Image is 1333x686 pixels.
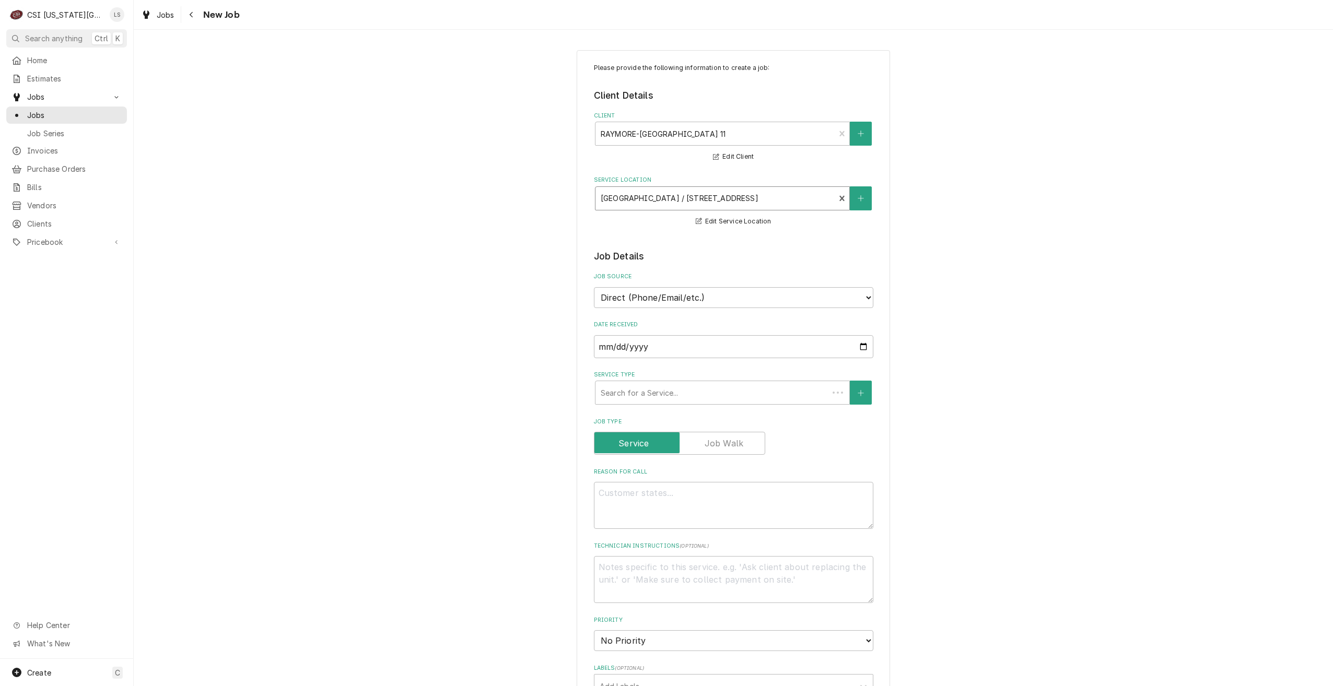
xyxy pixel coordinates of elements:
[6,179,127,196] a: Bills
[6,107,127,124] a: Jobs
[594,616,873,651] div: Priority
[858,130,864,137] svg: Create New Client
[110,7,124,22] div: LS
[594,112,873,163] div: Client
[594,616,873,624] label: Priority
[594,468,873,476] label: Reason For Call
[25,33,83,44] span: Search anything
[594,176,873,184] label: Service Location
[200,8,240,22] span: New Job
[594,89,873,102] legend: Client Details
[27,73,122,84] span: Estimates
[6,70,127,87] a: Estimates
[6,635,127,652] a: Go to What's New
[115,33,120,44] span: K
[594,418,873,426] label: Job Type
[157,9,174,20] span: Jobs
[27,9,104,20] div: CSI [US_STATE][GEOGRAPHIC_DATA]
[27,620,121,631] span: Help Center
[594,176,873,228] div: Service Location
[594,542,873,550] label: Technician Instructions
[27,163,122,174] span: Purchase Orders
[27,200,122,211] span: Vendors
[858,389,864,397] svg: Create New Service
[27,236,106,247] span: Pricebook
[6,233,127,251] a: Go to Pricebook
[6,160,127,178] a: Purchase Orders
[6,52,127,69] a: Home
[594,63,873,73] p: Please provide the following information to create a job:
[594,468,873,529] div: Reason For Call
[115,667,120,678] span: C
[850,186,872,210] button: Create New Location
[680,543,709,549] span: ( optional )
[594,250,873,263] legend: Job Details
[27,110,122,121] span: Jobs
[9,7,24,22] div: C
[9,7,24,22] div: CSI Kansas City's Avatar
[6,617,127,634] a: Go to Help Center
[27,91,106,102] span: Jobs
[594,335,873,358] input: yyyy-mm-dd
[6,197,127,214] a: Vendors
[110,7,124,22] div: Lindy Springer's Avatar
[95,33,108,44] span: Ctrl
[6,88,127,105] a: Go to Jobs
[6,215,127,232] a: Clients
[594,321,873,329] label: Date Received
[6,142,127,159] a: Invoices
[594,112,873,120] label: Client
[594,321,873,358] div: Date Received
[711,150,755,163] button: Edit Client
[694,215,773,228] button: Edit Service Location
[27,218,122,229] span: Clients
[594,371,873,379] label: Service Type
[594,273,873,281] label: Job Source
[594,273,873,307] div: Job Source
[594,371,873,405] div: Service Type
[615,665,644,671] span: ( optional )
[594,418,873,455] div: Job Type
[27,638,121,649] span: What's New
[850,381,872,405] button: Create New Service
[6,29,127,48] button: Search anythingCtrlK
[850,122,872,146] button: Create New Client
[858,195,864,202] svg: Create New Location
[27,668,51,677] span: Create
[27,182,122,193] span: Bills
[6,125,127,142] a: Job Series
[27,128,122,139] span: Job Series
[183,6,200,23] button: Navigate back
[137,6,179,23] a: Jobs
[594,664,873,672] label: Labels
[27,145,122,156] span: Invoices
[27,55,122,66] span: Home
[594,542,873,603] div: Technician Instructions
